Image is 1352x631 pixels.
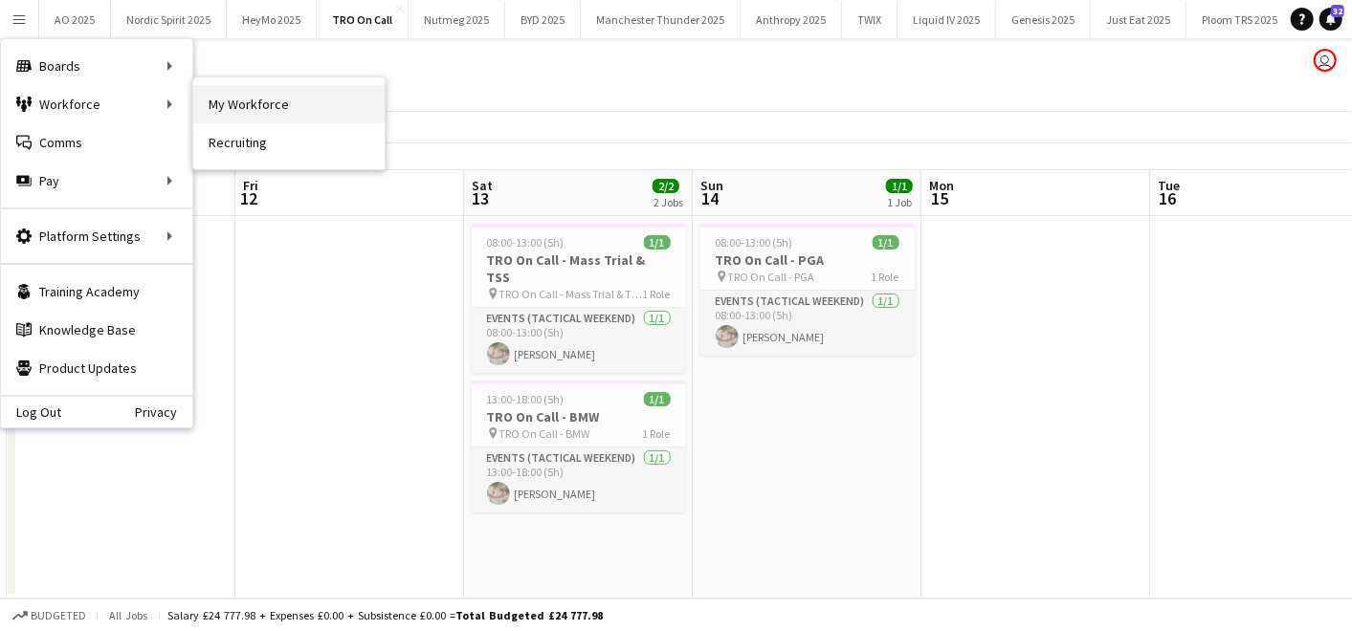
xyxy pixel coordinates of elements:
[1,47,192,85] div: Boards
[472,177,493,194] span: Sat
[716,235,793,250] span: 08:00-13:00 (5h)
[873,235,899,250] span: 1/1
[581,1,741,38] button: Manchester Thunder 2025
[317,1,409,38] button: TRO On Call
[700,224,915,356] app-job-card: 08:00-13:00 (5h)1/1TRO On Call - PGA TRO On Call - PGA1 RoleEvents (Tactical Weekend)1/108:00-13:...
[193,85,385,123] a: My Workforce
[243,177,258,194] span: Fri
[1,123,192,162] a: Comms
[505,1,581,38] button: BYD 2025
[240,187,258,209] span: 12
[1314,49,1337,72] app-user-avatar: Laura Smallwood
[499,287,643,301] span: TRO On Call - Mass Trial & TSS
[193,123,385,162] a: Recruiting
[872,270,899,284] span: 1 Role
[111,1,227,38] button: Nordic Spirit 2025
[472,251,686,286] h3: TRO On Call - Mass Trial & TSS
[135,404,192,420] a: Privacy
[1,217,192,255] div: Platform Settings
[1,349,192,387] a: Product Updates
[1,404,61,420] a: Log Out
[39,1,111,38] button: AO 2025
[700,251,915,269] h3: TRO On Call - PGA
[472,381,686,512] app-job-card: 13:00-18:00 (5h)1/1TRO On Call - BMW TRO On Call - BMW1 RoleEvents (Tactical Weekend)1/113:00-18:...
[898,1,996,38] button: Liquid IV 2025
[1186,1,1294,38] button: Ploom TRS 2025
[472,308,686,373] app-card-role: Events (Tactical Weekend)1/108:00-13:00 (5h)[PERSON_NAME]
[105,608,151,622] span: All jobs
[700,291,915,356] app-card-role: Events (Tactical Weekend)1/108:00-13:00 (5h)[PERSON_NAME]
[728,270,815,284] span: TRO On Call - PGA
[1,162,192,200] div: Pay
[487,392,565,406] span: 13:00-18:00 (5h)
[31,609,86,622] span: Budgeted
[409,1,505,38] button: Nutmeg 2025
[1,311,192,349] a: Knowledge Base
[472,447,686,512] app-card-role: Events (Tactical Weekend)1/113:00-18:00 (5h)[PERSON_NAME]
[227,1,317,38] button: HeyMo 2025
[487,235,565,250] span: 08:00-13:00 (5h)
[887,195,912,209] div: 1 Job
[926,187,954,209] span: 15
[1319,8,1342,31] a: 32
[1158,177,1180,194] span: Tue
[741,1,842,38] button: Anthropy 2025
[643,426,671,441] span: 1 Role
[842,1,898,38] button: TWIX
[469,187,493,209] span: 13
[653,179,679,193] span: 2/2
[886,179,913,193] span: 1/1
[167,608,603,622] div: Salary £24 777.98 + Expenses £0.00 + Subsistence £0.00 =
[455,608,603,622] span: Total Budgeted £24 777.98
[644,235,671,250] span: 1/1
[472,224,686,373] app-job-card: 08:00-13:00 (5h)1/1TRO On Call - Mass Trial & TSS TRO On Call - Mass Trial & TSS1 RoleEvents (Tac...
[1331,5,1344,17] span: 32
[996,1,1091,38] button: Genesis 2025
[1,85,192,123] div: Workforce
[644,392,671,406] span: 1/1
[10,605,89,626] button: Budgeted
[643,287,671,301] span: 1 Role
[929,177,954,194] span: Mon
[1091,1,1186,38] button: Just Eat 2025
[1,272,192,311] a: Training Academy
[472,408,686,425] h3: TRO On Call - BMW
[698,187,723,209] span: 14
[1155,187,1180,209] span: 16
[499,426,590,441] span: TRO On Call - BMW
[654,195,683,209] div: 2 Jobs
[700,177,723,194] span: Sun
